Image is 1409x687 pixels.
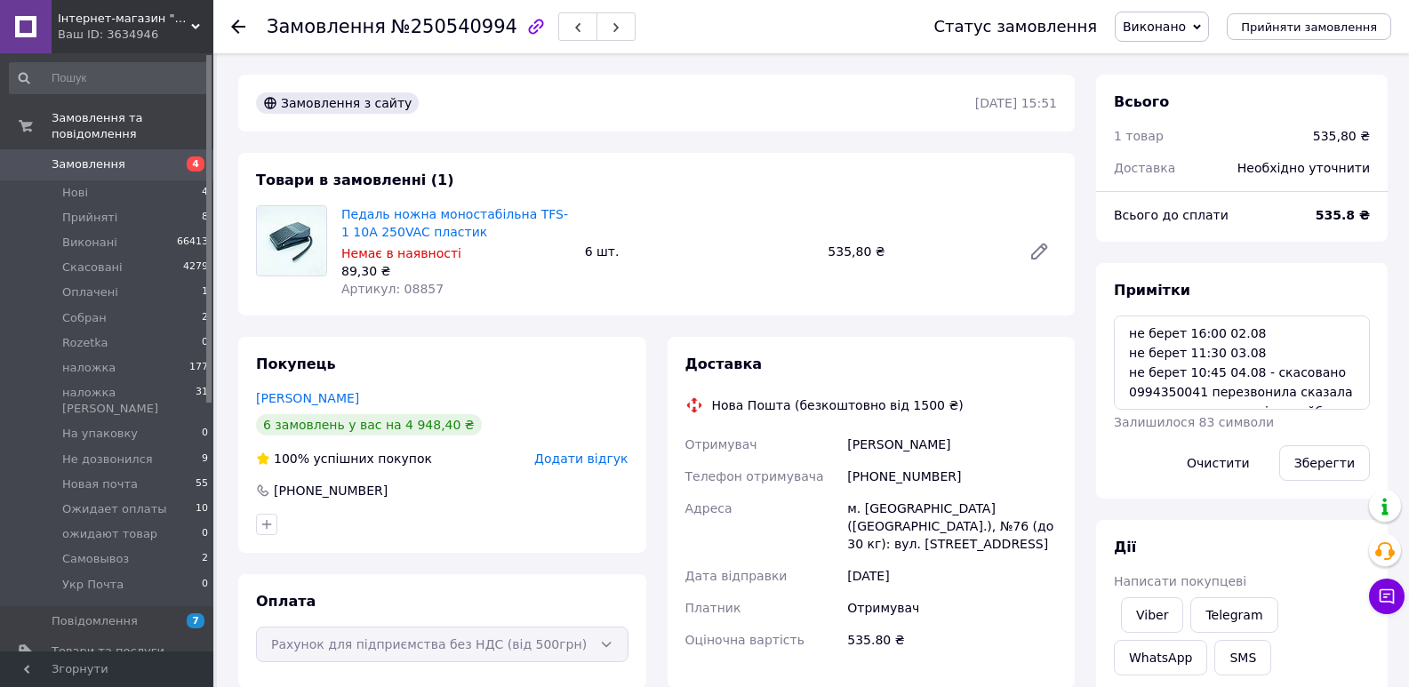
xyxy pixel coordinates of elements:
[196,476,208,492] span: 55
[177,235,208,251] span: 66413
[62,284,118,300] span: Оплачені
[183,260,208,276] span: 4279
[1316,208,1370,222] b: 535.8 ₴
[1121,597,1183,633] a: Viber
[267,16,386,37] span: Замовлення
[62,360,116,376] span: наложка
[231,18,245,36] div: Повернутися назад
[256,414,482,435] div: 6 замовлень у вас на 4 948,40 ₴
[202,426,208,442] span: 0
[1114,93,1169,110] span: Всього
[1190,597,1277,633] a: Telegram
[844,624,1061,656] div: 535.80 ₴
[844,592,1061,624] div: Отримувач
[58,11,191,27] span: Інтернет-магазин "Електроніка"
[52,613,138,629] span: Повідомлення
[1114,129,1164,143] span: 1 товар
[62,385,196,417] span: наложка [PERSON_NAME]
[196,501,208,517] span: 10
[1227,13,1391,40] button: Прийняти замовлення
[62,451,153,467] span: Не дозвонился
[1214,640,1271,675] button: SMS
[685,633,805,647] span: Оціночна вартість
[1021,234,1057,269] a: Редагувати
[202,335,208,351] span: 0
[1114,574,1246,588] span: Написати покупцеві
[202,577,208,593] span: 0
[1279,445,1370,481] button: Зберегти
[1227,148,1381,188] div: Необхідно уточнити
[196,385,208,417] span: 31
[256,450,432,467] div: успішних покупок
[341,207,568,239] a: Педаль ножна моностабільна TFS-1 10A 250VAC пластик
[844,492,1061,560] div: м. [GEOGRAPHIC_DATA] ([GEOGRAPHIC_DATA].), №76 (до 30 кг): вул. [STREET_ADDRESS]
[685,601,741,615] span: Платник
[391,16,517,37] span: №250540994
[256,355,336,372] span: Покупець
[685,355,763,372] span: Доставка
[52,110,213,142] span: Замовлення та повідомлення
[1114,161,1175,175] span: Доставка
[272,482,389,499] div: [PHONE_NUMBER]
[202,310,208,326] span: 2
[1114,415,1274,429] span: Залишилося 83 символи
[58,27,213,43] div: Ваш ID: 3634946
[1172,445,1265,481] button: Очистити
[1369,579,1405,614] button: Чат з покупцем
[202,185,208,201] span: 4
[187,613,204,628] span: 7
[62,260,123,276] span: Скасовані
[1114,208,1229,222] span: Всього до сплати
[1114,282,1190,299] span: Примітки
[1114,316,1370,410] textarea: не берет 16:00 02.08 не берет 11:30 03.08 не берет 10:45 04.08 - скасовано 0994350041 перезвонила...
[844,460,1061,492] div: [PHONE_NUMBER]
[62,551,129,567] span: Самовывоз
[62,310,107,326] span: Cобран
[1114,640,1207,675] a: WhatsApp
[341,262,571,280] div: 89,30 ₴
[62,235,117,251] span: Виконані
[821,239,1014,264] div: 535,80 ₴
[52,643,164,659] span: Товари та послуги
[844,560,1061,592] div: [DATE]
[52,156,125,172] span: Замовлення
[256,172,454,188] span: Товари в замовленні (1)
[341,246,461,260] span: Немає в наявності
[1114,539,1136,555] span: Дії
[202,210,208,226] span: 8
[202,551,208,567] span: 2
[578,239,821,264] div: 6 шт.
[534,451,628,466] span: Додати відгук
[685,437,757,451] span: Отримувач
[1241,20,1377,34] span: Прийняти замовлення
[62,185,88,201] span: Нові
[202,451,208,467] span: 9
[62,526,157,542] span: ожидают товар
[274,451,309,466] span: 100%
[341,282,444,296] span: Артикул: 08857
[257,206,326,276] img: Педаль ножна моностабільна TFS-1 10A 250VAC пластик
[62,476,138,492] span: Новая почта
[1313,127,1370,145] div: 535,80 ₴
[685,469,824,483] span: Телефон отримувача
[62,335,108,351] span: Rozetka
[202,526,208,542] span: 0
[1123,20,1186,34] span: Виконано
[9,62,210,94] input: Пошук
[975,96,1057,110] time: [DATE] 15:51
[62,426,138,442] span: На упаковку
[189,360,208,376] span: 177
[256,593,316,610] span: Оплата
[844,428,1061,460] div: [PERSON_NAME]
[685,569,788,583] span: Дата відправки
[256,92,419,114] div: Замовлення з сайту
[187,156,204,172] span: 4
[256,391,359,405] a: [PERSON_NAME]
[62,501,167,517] span: Ожидает оплаты
[62,577,124,593] span: Укр Почта
[933,18,1097,36] div: Статус замовлення
[685,501,733,515] span: Адреса
[708,396,968,414] div: Нова Пошта (безкоштовно від 1500 ₴)
[62,210,117,226] span: Прийняті
[202,284,208,300] span: 1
